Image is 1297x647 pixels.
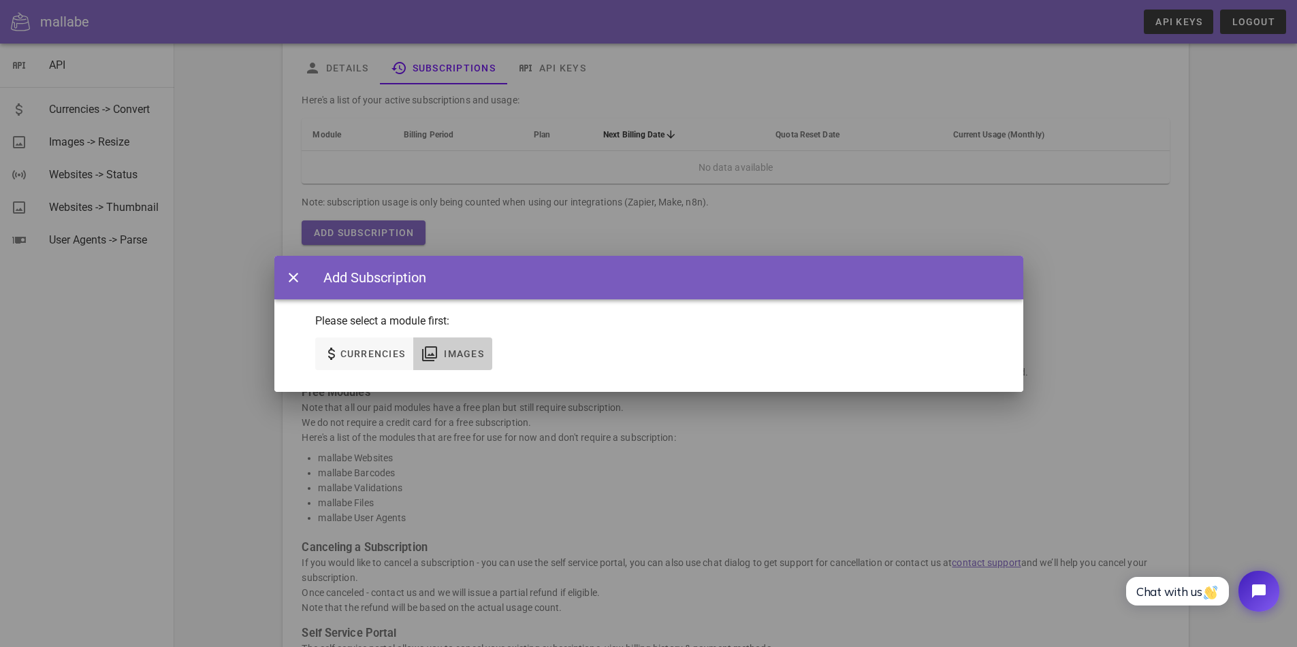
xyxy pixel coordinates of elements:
[315,337,414,370] button: Currencies
[413,337,492,370] button: Images
[443,348,484,359] span: Images
[340,348,406,359] span: Currencies
[1111,559,1291,623] iframe: Tidio Chat
[310,267,426,288] div: Add Subscription
[315,313,982,329] p: Please select a module first:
